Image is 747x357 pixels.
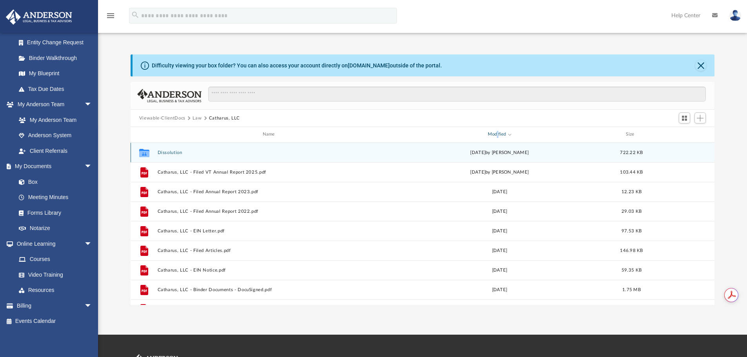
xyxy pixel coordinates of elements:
div: [DATE] [387,286,613,293]
i: menu [106,11,115,20]
span: 97.53 KB [622,228,642,233]
button: Add [694,112,706,123]
span: arrow_drop_down [84,236,100,252]
div: [DATE] by [PERSON_NAME] [387,149,613,156]
button: Catharus, LLC - Filed Articles.pdf [157,248,383,253]
input: Search files and folders [208,87,706,101]
a: Forms Library [11,205,96,221]
a: Tax Due Dates [11,81,104,97]
span: arrow_drop_down [84,159,100,175]
a: Events Calendar [5,314,104,329]
span: 722.22 KB [620,150,643,154]
span: arrow_drop_down [84,97,100,113]
div: Size [616,131,647,138]
span: 103.44 KB [620,170,643,174]
a: Notarize [11,221,100,236]
div: [DATE] [387,227,613,234]
a: Meeting Minutes [11,190,100,205]
div: [DATE] [387,208,613,215]
div: Name [157,131,383,138]
span: arrow_drop_down [84,298,100,314]
a: Client Referrals [11,143,100,159]
span: 59.35 KB [622,268,642,272]
a: My Anderson Teamarrow_drop_down [5,97,100,112]
div: [DATE] [387,188,613,195]
span: 146.98 KB [620,248,643,252]
button: Catharus, LLC [209,115,240,122]
a: Box [11,174,96,190]
img: Anderson Advisors Platinum Portal [4,9,75,25]
button: Catharus, LLC - Filed Annual Report 2022.pdf [157,209,383,214]
a: Online Learningarrow_drop_down [5,236,100,252]
button: Catharus, LLC - EIN Notice.pdf [157,268,383,273]
a: [DOMAIN_NAME] [348,62,390,69]
a: My Blueprint [11,66,100,82]
img: User Pic [729,10,741,21]
span: 1.75 MB [622,287,641,292]
button: Catharus, LLC - EIN Letter.pdf [157,228,383,234]
a: Courses [11,252,100,267]
a: My Documentsarrow_drop_down [5,159,100,174]
span: 12.23 KB [622,189,642,194]
button: Dissolution [157,150,383,155]
a: Anderson System [11,128,100,143]
a: Resources [11,283,100,298]
a: Billingarrow_drop_down [5,298,104,314]
a: Binder Walkthrough [11,50,104,66]
button: Catharus, LLC - Filed Annual Report 2023.pdf [157,189,383,194]
div: Modified [386,131,612,138]
div: [DATE] [387,266,613,274]
a: Entity Change Request [11,35,104,51]
div: Difficulty viewing your box folder? You can also access your account directly on outside of the p... [152,62,442,70]
button: Close [695,60,706,71]
div: grid [131,143,715,305]
button: Catharus, LLC - Filed VT Annual Report 2025.pdf [157,170,383,175]
div: id [651,131,705,138]
a: Video Training [11,267,96,283]
button: Law [193,115,202,122]
span: 29.03 KB [622,209,642,213]
button: Switch to Grid View [679,112,691,123]
div: id [134,131,154,138]
a: My Anderson Team [11,112,96,128]
i: search [131,11,140,19]
button: Viewable-ClientDocs [139,115,185,122]
button: Catharus, LLC - Binder Documents - DocuSigned.pdf [157,287,383,292]
div: [DATE] [387,247,613,254]
div: [DATE] by [PERSON_NAME] [387,169,613,176]
a: menu [106,15,115,20]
